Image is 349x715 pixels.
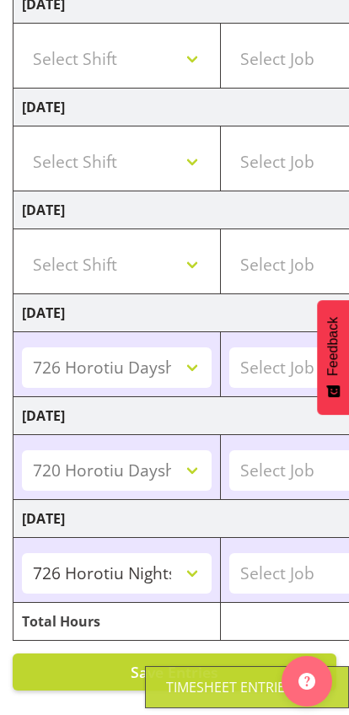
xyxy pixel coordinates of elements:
div: Timesheet Entries Save [166,677,328,697]
td: Total Hours [13,603,221,641]
span: Feedback [325,317,341,376]
span: Save Entries [131,662,218,682]
button: Feedback - Show survey [317,300,349,415]
button: Save Entries [13,653,336,691]
img: help-xxl-2.png [298,673,315,690]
